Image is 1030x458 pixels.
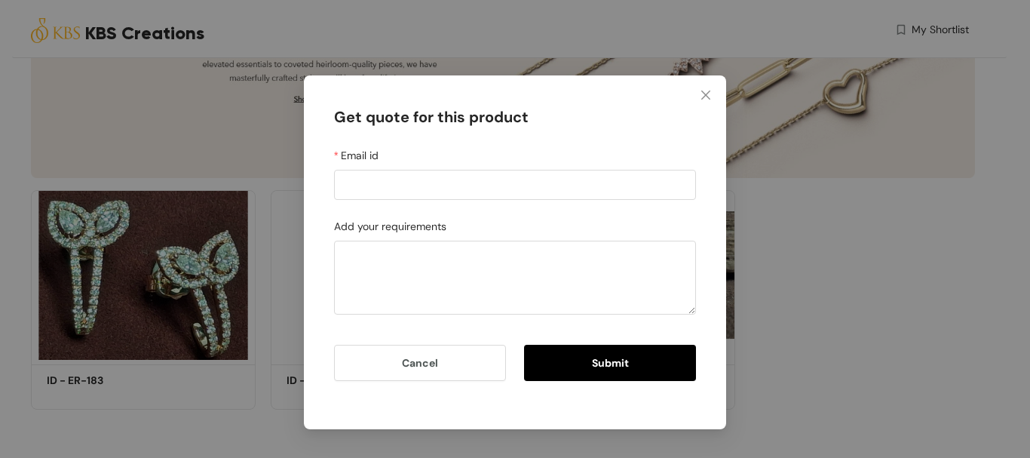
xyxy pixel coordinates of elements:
label: Add your requirements [334,218,446,235]
span: Submit [592,355,629,371]
button: Cancel [334,345,506,381]
span: close [700,89,712,101]
textarea: Add your requirements [334,241,696,315]
button: Close [685,75,726,116]
label: Email id [334,147,379,164]
div: Get quote for this product [334,106,696,147]
button: Submit [524,345,696,381]
span: Cancel [402,355,438,371]
input: Email id [334,170,696,200]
